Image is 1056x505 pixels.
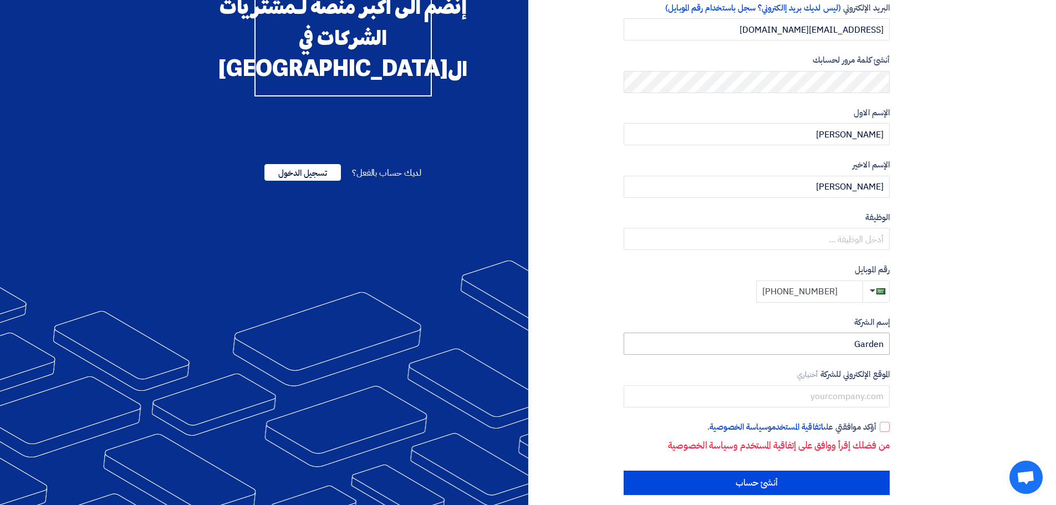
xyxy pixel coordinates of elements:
input: أدخل إسم الشركة ... [624,333,890,355]
input: أدخل الإسم الاول ... [624,123,890,145]
a: سياسة الخصوصية [710,421,768,433]
input: أدخل بريد العمل الإلكتروني الخاص بك ... [624,18,890,40]
label: إسم الشركة [624,316,890,329]
label: رقم الموبايل [624,263,890,276]
p: من فضلك إقرأ ووافق على إتفاقية المستخدم وسياسة الخصوصية [624,438,890,453]
input: yourcompany.com [624,385,890,407]
label: الموقع الإلكتروني للشركة [624,368,890,381]
span: (ليس لديك بريد إالكتروني؟ سجل باستخدام رقم الموبايل) [665,2,841,14]
label: البريد الإلكتروني [624,2,890,14]
label: الإسم الاخير [624,159,890,171]
a: اتفاقية المستخدم [772,421,823,433]
input: أدخل الوظيفة ... [624,228,890,250]
label: الوظيفة [624,211,890,224]
input: أدخل رقم الموبايل ... [756,280,863,303]
a: تسجيل الدخول [264,166,341,180]
span: أؤكد موافقتي على و . [707,421,876,433]
span: لديك حساب بالفعل؟ [352,166,421,180]
span: تسجيل الدخول [264,164,341,181]
label: الإسم الاول [624,106,890,119]
input: أدخل الإسم الاخير ... [624,176,890,198]
span: أختياري [797,369,818,380]
input: أنشئ حساب [624,471,890,495]
a: Open chat [1009,461,1043,494]
label: أنشئ كلمة مرور لحسابك [624,54,890,67]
